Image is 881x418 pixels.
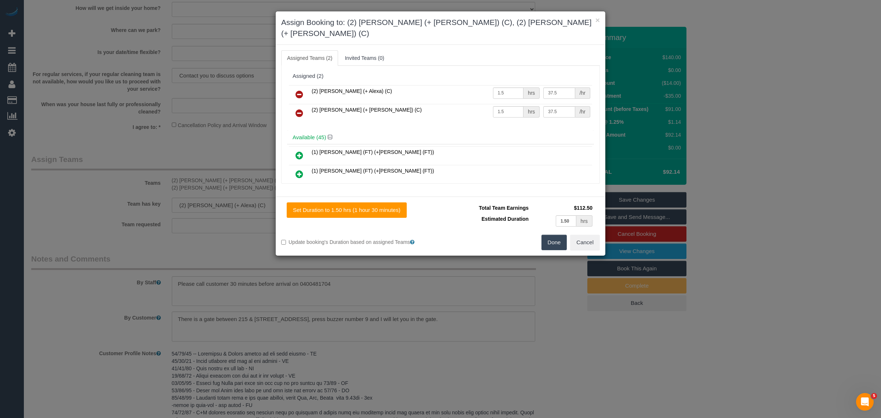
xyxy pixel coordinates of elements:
span: 5 [871,393,877,399]
h3: Assign Booking to: (2) [PERSON_NAME] (+ [PERSON_NAME]) (C), (2) [PERSON_NAME] (+ [PERSON_NAME]) (C) [281,17,600,39]
button: Set Duration to 1.50 hrs (1 hour 30 minutes) [287,202,407,218]
h4: Available (45) [293,134,588,141]
span: Estimated Duration [482,216,529,222]
button: × [595,16,600,24]
a: Assigned Teams (2) [281,50,338,66]
iframe: Intercom live chat [856,393,874,411]
button: Cancel [570,235,600,250]
div: /hr [575,87,590,99]
div: hrs [576,215,592,227]
span: (2) [PERSON_NAME] (+ Alexa) (C) [312,88,392,94]
div: /hr [575,106,590,118]
div: hrs [523,106,540,118]
span: (1) [PERSON_NAME] (FT) (+[PERSON_NAME] (FT)) [312,149,434,155]
a: Invited Teams (0) [339,50,390,66]
input: Update booking's Duration based on assigned Teams [281,240,286,245]
span: (1) [PERSON_NAME] (FT) (+[PERSON_NAME] (FT)) [312,168,434,174]
label: Update booking's Duration based on assigned Teams [281,238,435,246]
td: Total Team Earnings [446,202,530,213]
span: (2) [PERSON_NAME] (+ [PERSON_NAME]) (C) [312,107,422,113]
td: $112.50 [530,202,594,213]
div: Assigned (2) [293,73,588,79]
button: Done [541,235,567,250]
div: hrs [523,87,540,99]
